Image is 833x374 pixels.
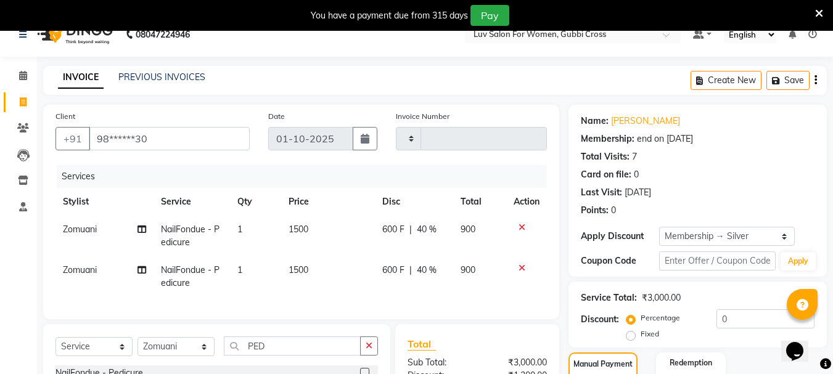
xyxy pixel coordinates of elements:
[136,17,190,52] b: 08047224946
[659,251,776,270] input: Enter Offer / Coupon Code
[237,264,242,275] span: 1
[453,188,506,216] th: Total
[398,356,477,369] div: Sub Total:
[57,165,556,188] div: Services
[461,224,475,235] span: 900
[118,71,205,83] a: PREVIOUS INVOICES
[230,188,281,216] th: Qty
[154,188,230,216] th: Service
[641,328,659,339] label: Fixed
[581,230,659,243] div: Apply Discount
[89,127,250,150] input: Search by Name/Mobile/Email/Code
[573,359,633,370] label: Manual Payment
[55,111,75,122] label: Client
[641,312,680,323] label: Percentage
[63,264,97,275] span: Zomuani
[161,224,220,248] span: NailFondue - Pedicure
[781,252,816,270] button: Apply
[461,264,475,275] span: 900
[781,325,821,362] iframe: chat widget
[581,168,631,181] div: Card on file:
[670,357,712,368] label: Redemption
[581,115,609,128] div: Name:
[506,188,547,216] th: Action
[382,264,404,277] span: 600 F
[409,264,412,277] span: |
[417,264,437,277] span: 40 %
[611,115,680,128] a: [PERSON_NAME]
[581,291,637,304] div: Service Total:
[409,223,412,236] span: |
[237,224,242,235] span: 1
[642,291,681,304] div: ₹3,000.00
[625,186,651,199] div: [DATE]
[691,71,761,90] button: Create New
[311,9,468,22] div: You have a payment due from 315 days
[289,224,308,235] span: 1500
[281,188,375,216] th: Price
[63,224,97,235] span: Zomuani
[477,356,556,369] div: ₹3,000.00
[581,132,634,145] div: Membership:
[55,127,90,150] button: +91
[396,111,449,122] label: Invoice Number
[611,204,616,217] div: 0
[581,186,622,199] div: Last Visit:
[634,168,639,181] div: 0
[581,204,609,217] div: Points:
[31,17,116,52] img: logo
[268,111,285,122] label: Date
[224,336,361,356] input: Search or Scan
[417,223,437,236] span: 40 %
[289,264,308,275] span: 1500
[470,5,509,26] button: Pay
[375,188,454,216] th: Disc
[581,313,619,326] div: Discount:
[382,223,404,236] span: 600 F
[581,254,659,267] div: Coupon Code
[161,264,220,288] span: NailFondue - Pedicure
[637,132,693,145] div: end on [DATE]
[632,150,637,163] div: 7
[766,71,810,90] button: Save
[55,188,154,216] th: Stylist
[581,150,630,163] div: Total Visits:
[58,67,104,89] a: INVOICE
[408,338,436,351] span: Total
